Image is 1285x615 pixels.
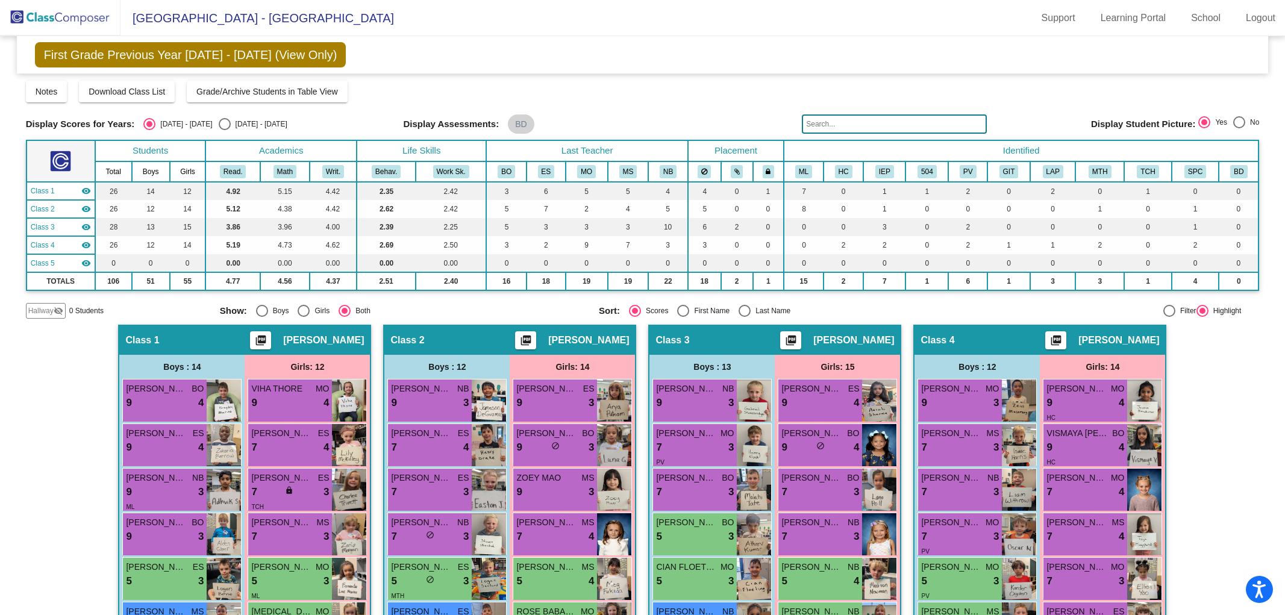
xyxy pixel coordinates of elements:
[1219,254,1258,272] td: 0
[31,258,55,269] span: Class 5
[357,140,486,161] th: Life Skills
[1219,182,1258,200] td: 0
[721,218,753,236] td: 2
[155,119,212,130] div: [DATE] - [DATE]
[26,119,135,130] span: Display Scores for Years:
[1137,165,1158,178] button: TCH
[688,140,784,161] th: Placement
[566,254,608,272] td: 0
[357,200,416,218] td: 2.62
[357,254,416,272] td: 0.00
[1172,161,1219,182] th: Speech Only
[416,182,486,200] td: 2.42
[599,305,620,316] span: Sort:
[608,236,649,254] td: 7
[784,254,824,272] td: 0
[987,200,1030,218] td: 0
[784,236,824,254] td: 0
[192,382,204,395] span: BO
[753,182,784,200] td: 1
[648,200,688,218] td: 5
[780,331,801,349] button: Print Students Details
[566,161,608,182] th: Mackenzie Osterhues
[274,165,296,178] button: Math
[357,218,416,236] td: 2.39
[322,165,344,178] button: Writ.
[1030,272,1075,290] td: 3
[784,200,824,218] td: 8
[1230,165,1247,178] button: BD
[548,334,629,346] span: [PERSON_NAME]
[486,182,527,200] td: 3
[905,236,948,254] td: 0
[538,165,555,178] button: ES
[1075,161,1124,182] th: Math Pullout Support
[54,306,63,316] mat-icon: visibility_off
[1219,236,1258,254] td: 0
[508,114,534,134] mat-chip: BD
[1030,254,1075,272] td: 0
[416,200,486,218] td: 2.42
[310,305,330,316] div: Girls
[245,355,370,379] div: Girls: 12
[486,200,527,218] td: 5
[95,140,206,161] th: Students
[688,200,721,218] td: 5
[27,254,95,272] td: No teacher - No Class Name
[863,218,905,236] td: 3
[35,42,346,67] span: First Grade Previous Year [DATE] - [DATE] (View Only)
[1124,200,1172,218] td: 0
[132,272,170,290] td: 51
[608,182,649,200] td: 5
[268,305,289,316] div: Boys
[784,161,824,182] th: Multilingual English Learner
[688,182,721,200] td: 4
[1030,200,1075,218] td: 0
[566,272,608,290] td: 19
[1172,182,1219,200] td: 0
[999,165,1019,178] button: GIT
[1075,272,1124,290] td: 3
[132,218,170,236] td: 13
[310,254,357,272] td: 0.00
[948,218,987,236] td: 2
[27,272,95,290] td: TOTALS
[987,254,1030,272] td: 0
[824,161,864,182] th: Highly Capable
[510,355,635,379] div: Girls: 14
[205,272,260,290] td: 4.77
[205,236,260,254] td: 5.19
[260,272,310,290] td: 4.56
[1043,165,1063,178] button: LAP
[390,334,424,346] span: Class 2
[619,165,637,178] button: MS
[170,272,206,290] td: 55
[416,272,486,290] td: 2.40
[1032,8,1085,28] a: Support
[81,186,91,196] mat-icon: visibility
[721,236,753,254] td: 0
[1172,218,1219,236] td: 1
[498,165,515,178] button: BO
[31,222,55,233] span: Class 3
[649,355,775,379] div: Boys : 13
[1075,236,1124,254] td: 2
[391,382,451,395] span: [PERSON_NAME]
[519,334,533,351] mat-icon: picture_as_pdf
[1030,236,1075,254] td: 1
[721,161,753,182] th: Keep with students
[863,236,905,254] td: 2
[527,218,566,236] td: 3
[120,8,394,28] span: [GEOGRAPHIC_DATA] - [GEOGRAPHIC_DATA]
[1172,200,1219,218] td: 1
[260,218,310,236] td: 3.96
[310,218,357,236] td: 4.00
[310,272,357,290] td: 4.37
[79,81,175,102] button: Download Class List
[722,382,734,395] span: NB
[1091,8,1176,28] a: Learning Portal
[1049,334,1063,351] mat-icon: picture_as_pdf
[1219,200,1258,218] td: 0
[648,161,688,182] th: Naomi Baker
[648,254,688,272] td: 0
